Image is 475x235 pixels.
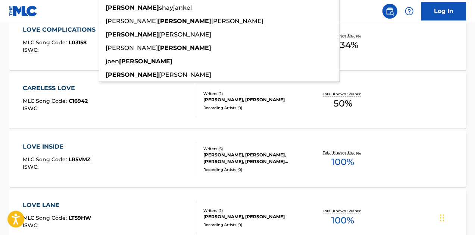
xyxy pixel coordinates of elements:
div: [PERSON_NAME], [PERSON_NAME], [PERSON_NAME], [PERSON_NAME] [PERSON_NAME], [PERSON_NAME] [203,152,305,165]
span: 100 % [332,155,354,169]
div: Drag [440,207,444,229]
span: MLC Song Code : [23,98,69,104]
div: Recording Artists ( 0 ) [203,167,305,172]
span: ISWC : [23,222,40,229]
img: MLC Logo [9,6,38,16]
span: joen [106,58,119,65]
div: LOVE COMPLICATIONS [23,25,99,34]
div: [PERSON_NAME], [PERSON_NAME] [203,213,305,220]
strong: [PERSON_NAME] [106,71,159,78]
span: MLC Song Code : [23,215,69,221]
p: Total Known Shares: [323,150,363,155]
strong: [PERSON_NAME] [158,44,211,51]
span: [PERSON_NAME] [159,31,211,38]
strong: [PERSON_NAME] [158,18,211,25]
span: MLC Song Code : [23,156,69,163]
span: LT59HW [69,215,91,221]
div: LOVE LANE [23,201,91,210]
span: [PERSON_NAME] [106,18,158,25]
span: ISWC : [23,163,40,170]
span: shayjankel [159,4,192,11]
strong: [PERSON_NAME] [106,31,159,38]
p: Total Known Shares: [323,91,363,97]
img: search [385,7,394,16]
div: Writers ( 2 ) [203,91,305,96]
div: LOVE INSIDE [23,142,90,151]
a: Log In [421,2,466,20]
div: CARELESS LOVE [23,84,88,93]
strong: [PERSON_NAME] [106,4,159,11]
span: 33.34 % [328,38,358,52]
p: Total Known Shares: [323,208,363,214]
div: Writers ( 2 ) [203,208,305,213]
span: ISWC : [23,105,40,112]
span: [PERSON_NAME] [211,18,263,25]
strong: [PERSON_NAME] [119,58,172,65]
span: [PERSON_NAME] [159,71,211,78]
span: MLC Song Code : [23,39,69,46]
span: C16942 [69,98,88,104]
div: Help [402,4,417,19]
a: LOVE INSIDEMLC Song Code:LR5VMZISWC:Writers (6)[PERSON_NAME], [PERSON_NAME], [PERSON_NAME], [PERS... [9,131,466,187]
p: Total Known Shares: [323,33,363,38]
span: 100 % [332,214,354,227]
span: LR5VMZ [69,156,90,163]
span: 50 % [334,97,352,110]
iframe: Chat Widget [438,199,475,235]
span: L03158 [69,39,87,46]
div: Writers ( 6 ) [203,146,305,152]
div: [PERSON_NAME], [PERSON_NAME] [203,96,305,103]
div: Recording Artists ( 0 ) [203,222,305,228]
span: [PERSON_NAME] [106,44,158,51]
a: Public Search [382,4,397,19]
img: help [405,7,414,16]
span: ISWC : [23,47,40,53]
a: CARELESS LOVEMLC Song Code:C16942ISWC:Writers (2)[PERSON_NAME], [PERSON_NAME]Recording Artists (0... [9,73,466,128]
div: Recording Artists ( 0 ) [203,105,305,111]
a: LOVE COMPLICATIONSMLC Song Code:L03158ISWC:Writers (3)[PERSON_NAME], [PERSON_NAME], [PERSON_NAME]... [9,14,466,70]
